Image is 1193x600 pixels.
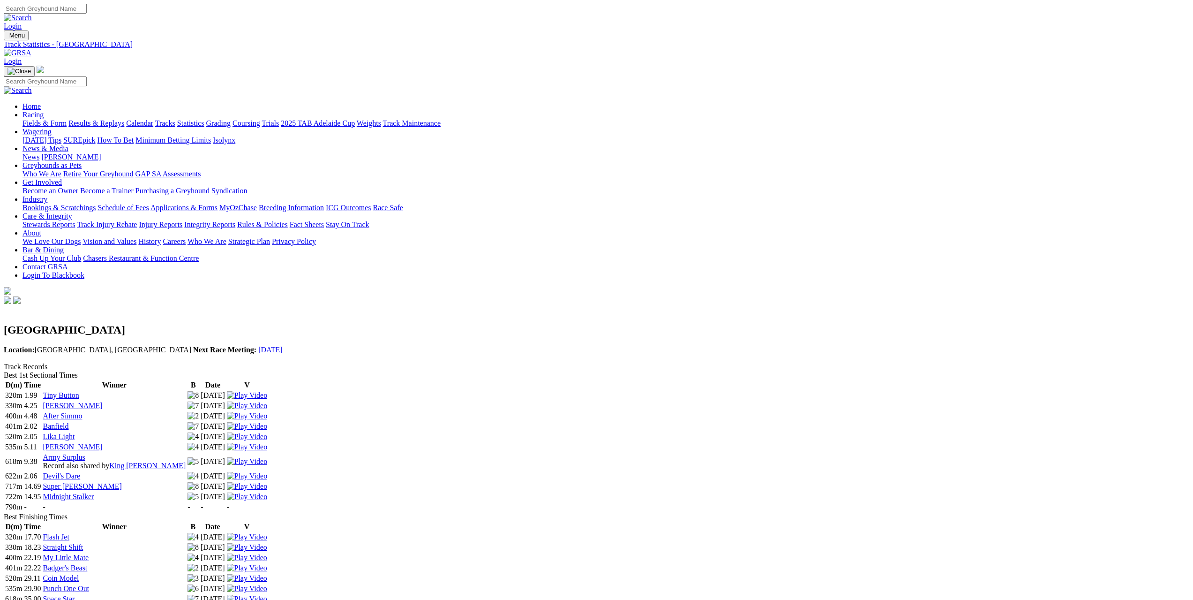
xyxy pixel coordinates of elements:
[201,554,225,562] text: [DATE]
[24,574,40,582] text: 29.11
[227,533,267,541] img: Play Video
[43,412,82,420] a: After Simmo
[24,564,41,572] text: 22.22
[201,472,225,480] text: [DATE]
[24,433,37,441] text: 2.05
[4,57,22,65] a: Login
[4,296,11,304] img: facebook.svg
[187,502,199,512] td: -
[5,432,23,441] td: 520m
[228,237,270,245] a: Strategic Plan
[163,237,186,245] a: Careers
[188,457,199,466] img: 5
[201,564,225,572] text: [DATE]
[24,402,37,410] text: 4.25
[4,346,191,354] span: [GEOGRAPHIC_DATA], [GEOGRAPHIC_DATA]
[187,522,199,532] th: B
[23,237,1189,246] div: About
[188,402,199,410] img: 7
[43,543,83,551] a: Straight Shift
[357,119,381,127] a: Weights
[43,391,79,399] a: Tiny Button
[213,136,235,144] a: Isolynx
[201,457,225,465] text: [DATE]
[227,554,267,562] img: Play Video
[383,119,441,127] a: Track Maintenance
[24,412,37,420] text: 4.48
[23,111,44,119] a: Racing
[201,543,225,551] text: [DATE]
[4,22,22,30] a: Login
[4,287,11,295] img: logo-grsa-white.png
[23,161,82,169] a: Greyhounds as Pets
[4,49,31,57] img: GRSA
[23,187,1189,195] div: Get Involved
[139,220,182,228] a: Injury Reports
[227,574,267,582] a: View replay
[4,371,1189,380] div: Best 1st Sectional Times
[188,543,199,552] img: 8
[227,422,267,430] a: View replay
[227,564,267,572] img: Play Video
[5,563,23,573] td: 401m
[227,402,267,410] a: View replay
[5,422,23,431] td: 401m
[23,271,84,279] a: Login To Blackbook
[200,502,225,512] td: -
[188,482,199,491] img: 8
[83,237,136,245] a: Vision and Values
[5,453,23,471] td: 618m
[188,412,199,420] img: 2
[80,187,134,195] a: Become a Trainer
[43,585,89,592] a: Punch One Out
[201,493,225,501] text: [DATE]
[23,237,81,245] a: We Love Our Dogs
[227,493,267,501] a: View replay
[188,443,199,451] img: 4
[5,442,23,452] td: 535m
[23,187,78,195] a: Become an Owner
[272,237,316,245] a: Privacy Policy
[188,472,199,480] img: 4
[23,170,61,178] a: Who We Are
[4,86,32,95] img: Search
[24,472,37,480] text: 2.06
[42,502,186,512] td: -
[23,195,47,203] a: Industry
[23,136,1189,144] div: Wagering
[23,522,41,532] th: Time
[77,220,137,228] a: Track Injury Rebate
[4,30,29,40] button: Toggle navigation
[5,553,23,562] td: 400m
[43,493,94,501] a: Midnight Stalker
[23,102,41,110] a: Home
[4,4,87,14] input: Search
[23,229,41,237] a: About
[43,482,121,490] a: Super [PERSON_NAME]
[135,170,201,178] a: GAP SA Assessments
[68,119,124,127] a: Results & Replays
[4,346,35,354] b: Location:
[5,411,23,421] td: 400m
[281,119,355,127] a: 2025 TAB Adelaide Cup
[227,412,267,420] a: View replay
[188,574,199,583] img: 3
[4,14,32,22] img: Search
[13,296,21,304] img: twitter.svg
[126,119,153,127] a: Calendar
[4,324,1189,336] h2: [GEOGRAPHIC_DATA]
[201,533,225,541] text: [DATE]
[23,380,41,390] th: Time
[43,554,89,562] a: My Little Mate
[24,554,41,562] text: 22.19
[5,502,23,512] td: 790m
[188,533,199,541] img: 4
[188,554,199,562] img: 4
[188,422,199,431] img: 7
[23,220,1189,229] div: Care & Integrity
[41,153,101,161] a: [PERSON_NAME]
[188,391,199,400] img: 8
[227,472,267,480] a: View replay
[188,564,199,572] img: 2
[227,443,267,451] a: View replay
